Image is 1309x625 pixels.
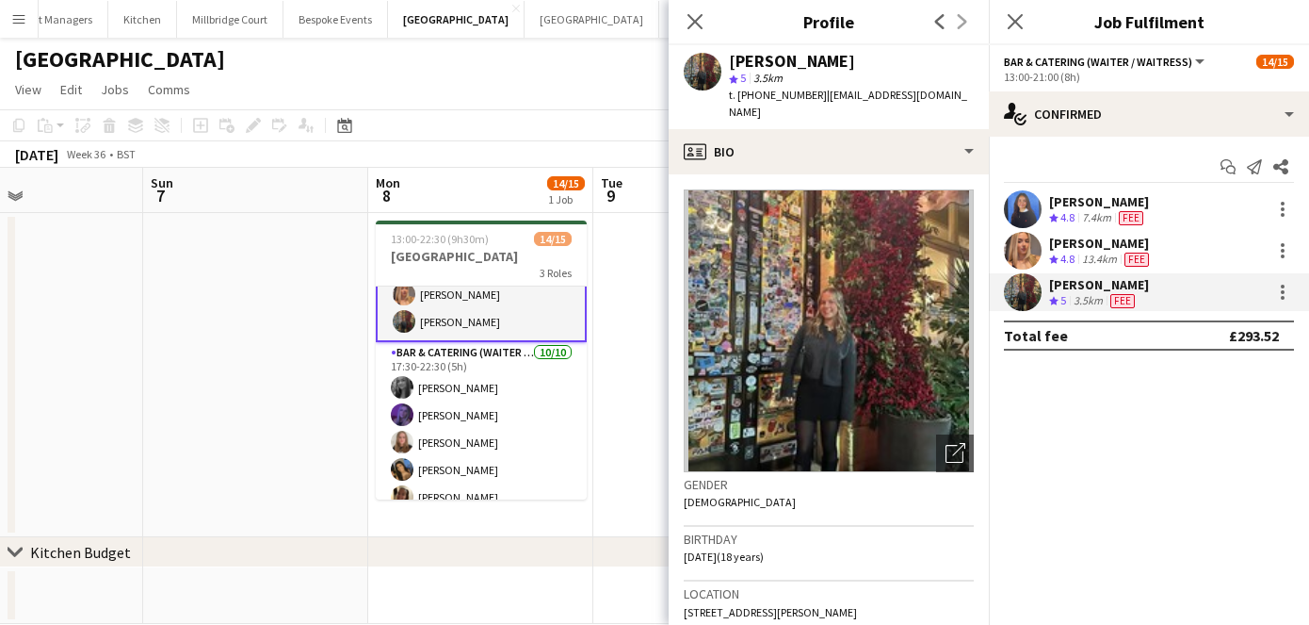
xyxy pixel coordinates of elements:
button: Bespoke Events [283,1,388,38]
span: View [15,81,41,98]
div: 3.5km [1070,293,1107,309]
button: Kitchen [108,1,177,38]
h3: Location [684,585,974,602]
a: Edit [53,77,89,102]
span: 14/15 [1256,55,1294,69]
span: t. [PHONE_NUMBER] [729,88,827,102]
span: Mon [376,174,400,191]
span: 5 [740,71,746,85]
span: Jobs [101,81,129,98]
div: £293.52 [1229,326,1279,345]
span: Tue [601,174,622,191]
span: 7 [148,185,173,206]
button: Millbridge Court [177,1,283,38]
app-job-card: 13:00-22:30 (9h30m)14/15[GEOGRAPHIC_DATA]3 RolesBar & Catering (Waiter / waitress)3/313:00-21:00 ... [376,221,587,500]
h1: [GEOGRAPHIC_DATA] [15,45,225,74]
span: [DEMOGRAPHIC_DATA] [684,495,796,509]
span: | [EMAIL_ADDRESS][DOMAIN_NAME] [729,88,967,119]
button: [GEOGRAPHIC_DATA] [388,1,525,38]
div: Bio [669,129,989,174]
div: [DATE] [15,145,58,164]
a: Jobs [93,77,137,102]
div: 1 Job [548,192,584,206]
div: [PERSON_NAME] [1049,235,1153,252]
div: 13.4km [1078,252,1121,268]
span: Bar & Catering (Waiter / waitress) [1004,55,1192,69]
div: Open photos pop-in [936,435,974,472]
span: Comms [148,81,190,98]
img: Crew avatar or photo [684,189,974,472]
span: 4.8 [1060,210,1075,224]
div: BST [117,147,136,161]
span: 13:00-22:30 (9h30m) [391,232,489,246]
div: Crew has different fees then in role [1121,252,1153,268]
div: [PERSON_NAME] [1049,193,1149,210]
span: [STREET_ADDRESS][PERSON_NAME] [684,605,857,619]
a: View [8,77,49,102]
span: 8 [373,185,400,206]
div: [PERSON_NAME] [1049,276,1149,293]
div: Confirmed [989,91,1309,137]
span: Week 36 [62,147,109,161]
span: 3.5km [750,71,786,85]
div: Crew has different fees then in role [1107,293,1139,309]
div: [PERSON_NAME] [729,53,855,70]
h3: Gender [684,476,974,493]
button: Bar & Catering (Waiter / waitress) [1004,55,1207,69]
h3: Birthday [684,531,974,548]
span: Fee [1119,211,1143,225]
span: 4.8 [1060,252,1075,266]
div: Total fee [1004,326,1068,345]
h3: Job Fulfilment [989,9,1309,34]
span: 9 [598,185,622,206]
span: Fee [1124,253,1149,267]
a: Comms [140,77,198,102]
button: [GEOGRAPHIC_DATA] [525,1,659,38]
span: 14/15 [547,176,585,190]
div: Kitchen Budget [30,543,131,562]
h3: [GEOGRAPHIC_DATA] [376,248,587,265]
h3: Profile [669,9,989,34]
span: Edit [60,81,82,98]
span: Sun [151,174,173,191]
span: Fee [1110,294,1135,308]
span: 14/15 [534,232,572,246]
span: [DATE] (18 years) [684,550,764,564]
div: Crew has different fees then in role [1115,210,1147,226]
span: 5 [1060,293,1066,307]
div: 13:00-21:00 (8h) [1004,70,1294,84]
button: KKHQ [659,1,719,38]
span: 3 Roles [540,266,572,280]
div: 7.4km [1078,210,1115,226]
